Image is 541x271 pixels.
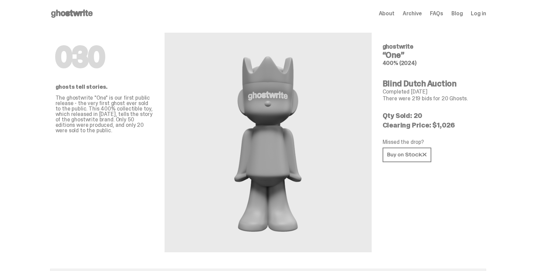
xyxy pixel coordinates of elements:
[383,139,481,145] p: Missed the drop?
[383,60,417,67] span: 400% (2024)
[383,51,481,59] h4: “One”
[215,49,321,236] img: ghostwrite&ldquo;One&rdquo;
[430,11,443,16] a: FAQs
[403,11,422,16] a: Archive
[56,95,154,133] p: The ghostwrite "One" is our first public release - the very first ghost ever sold to the public. ...
[383,80,481,88] h4: Blind Dutch Auction
[471,11,486,16] a: Log in
[383,89,481,95] p: Completed [DATE]
[56,44,154,71] h1: 030
[383,122,481,129] p: Clearing Price: $1,026
[451,11,463,16] a: Blog
[383,96,481,101] p: There were 219 bids for 20 Ghosts.
[56,84,154,90] p: ghosts tell stories.
[383,112,481,119] p: Qty Sold: 20
[383,43,413,51] span: ghostwrite
[379,11,395,16] a: About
